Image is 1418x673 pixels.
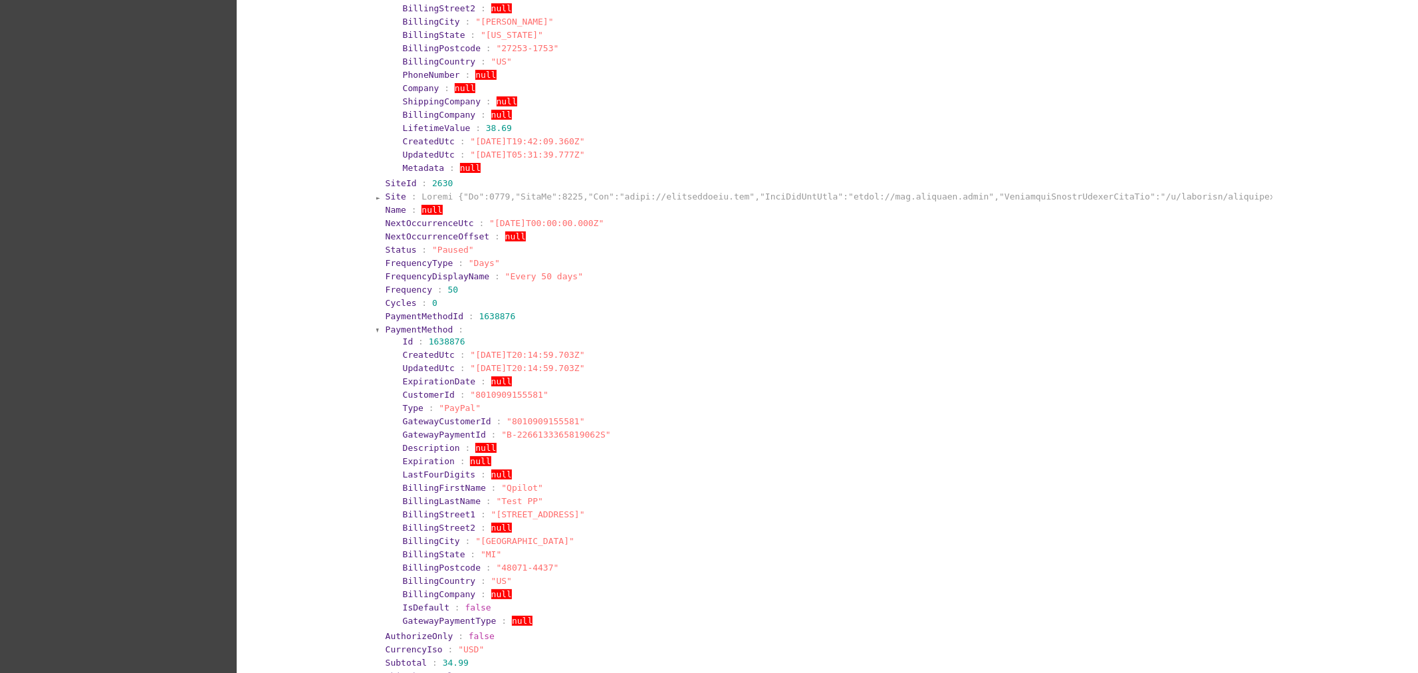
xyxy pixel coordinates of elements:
[465,70,471,80] span: :
[491,509,585,519] span: "[STREET_ADDRESS]"
[403,523,476,533] span: BillingStreet2
[460,390,465,400] span: :
[470,390,548,400] span: "8010909155581"
[386,218,474,228] span: NextOccurrenceUtc
[421,178,427,188] span: :
[386,245,417,255] span: Status
[460,363,465,373] span: :
[386,658,427,668] span: Subtotal
[403,363,455,373] span: UpdatedUtc
[403,43,481,53] span: BillingPostcode
[443,658,469,668] span: 34.99
[412,192,417,202] span: :
[403,336,414,346] span: Id
[465,17,471,27] span: :
[465,443,471,453] span: :
[479,311,516,321] span: 1638876
[403,589,476,599] span: BillingCompany
[386,298,417,308] span: Cycles
[439,403,481,413] span: "PayPal"
[469,631,495,641] span: false
[448,285,459,295] span: 50
[475,17,553,27] span: "[PERSON_NAME]"
[403,443,460,453] span: Description
[495,271,500,281] span: :
[460,150,465,160] span: :
[491,110,512,120] span: null
[460,456,465,466] span: :
[489,218,604,228] span: "[DATE]T00:00:00.000Z"
[486,563,491,573] span: :
[481,110,486,120] span: :
[386,644,443,654] span: CurrencyIso
[421,298,427,308] span: :
[432,658,437,668] span: :
[403,576,476,586] span: BillingCountry
[418,336,423,346] span: :
[475,536,574,546] span: "[GEOGRAPHIC_DATA]"
[403,496,481,506] span: BillingLastName
[470,456,491,466] span: null
[469,311,474,321] span: :
[448,644,453,654] span: :
[475,123,481,133] span: :
[403,136,455,146] span: CreatedUtc
[437,285,443,295] span: :
[481,523,486,533] span: :
[403,470,476,479] span: LastFourDigits
[460,163,481,173] span: null
[486,43,491,53] span: :
[481,470,486,479] span: :
[386,178,417,188] span: SiteId
[491,483,497,493] span: :
[470,136,584,146] span: "[DATE]T19:42:09.360Z"
[505,231,526,241] span: null
[486,96,491,106] span: :
[403,603,449,612] span: IsDefault
[469,258,500,268] span: "Days"
[458,644,484,654] span: "USD"
[475,70,496,80] span: null
[403,509,476,519] span: BillingStreet1
[495,231,500,241] span: :
[491,3,512,13] span: null
[403,616,497,626] span: GatewayPaymentType
[386,192,406,202] span: Site
[505,271,583,281] span: "Every 50 days"
[497,563,559,573] span: "48071-4437"
[455,603,460,612] span: :
[403,483,486,493] span: BillingFirstName
[429,336,465,346] span: 1638876
[403,416,491,426] span: GatewayCustomerId
[403,57,476,67] span: BillingCountry
[460,136,465,146] span: :
[403,83,439,93] span: Company
[481,509,486,519] span: :
[403,549,465,559] span: BillingState
[497,43,559,53] span: "27253-1753"
[403,350,455,360] span: CreatedUtc
[470,363,584,373] span: "[DATE]T20:14:59.703Z"
[491,376,512,386] span: null
[458,325,463,335] span: :
[403,563,481,573] span: BillingPostcode
[481,30,543,40] span: "[US_STATE]"
[481,57,486,67] span: :
[486,496,491,506] span: :
[403,30,465,40] span: BillingState
[501,430,610,440] span: "B-2266133365819062S"
[403,150,455,160] span: UpdatedUtc
[486,123,512,133] span: 38.69
[481,549,501,559] span: "MI"
[507,416,584,426] span: "8010909155581"
[470,549,475,559] span: :
[491,430,497,440] span: :
[403,456,455,466] span: Expiration
[386,311,463,321] span: PaymentMethodId
[512,616,532,626] span: null
[501,616,507,626] span: :
[432,178,453,188] span: 2630
[501,483,543,493] span: "Qpilot"
[491,470,512,479] span: null
[481,589,486,599] span: :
